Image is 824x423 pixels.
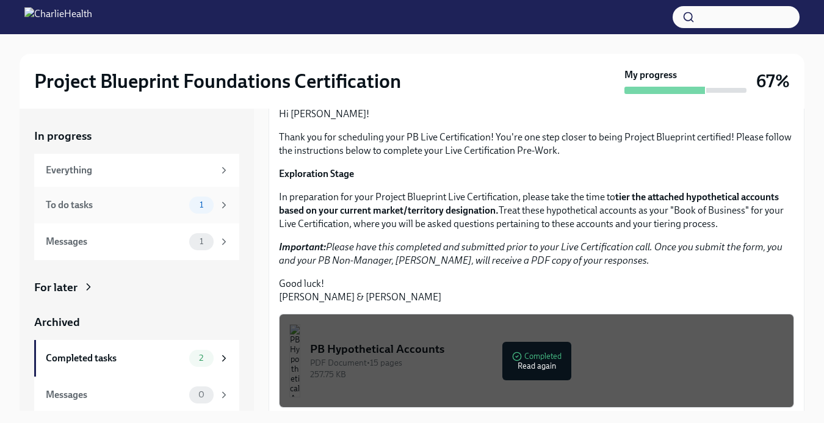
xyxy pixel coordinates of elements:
span: 1 [192,200,211,209]
a: In progress [34,128,239,144]
p: In preparation for your Project Blueprint Live Certification, please take the time to Treat these... [279,190,794,231]
p: Good luck! [PERSON_NAME] & [PERSON_NAME] [279,277,794,304]
div: 257.75 KB [310,369,784,380]
a: To do tasks1 [34,187,239,223]
p: Thank you for scheduling your PB Live Certification! You're one step closer to being Project Blue... [279,131,794,157]
span: 1 [192,237,211,246]
em: Please have this completed and submitted prior to your Live Certification call. Once you submit t... [279,241,782,266]
div: Messages [46,388,184,402]
a: Completed tasks2 [34,340,239,377]
div: PB Hypothetical Accounts [310,341,784,357]
img: CharlieHealth [24,7,92,27]
div: Messages [46,235,184,248]
h2: Project Blueprint Foundations Certification [34,69,401,93]
h3: 67% [756,70,790,92]
div: For later [34,280,78,295]
img: PB Hypothetical Accounts [289,324,300,397]
div: Completed tasks [46,352,184,365]
strong: Exploration Stage [279,168,354,179]
a: For later [34,280,239,295]
div: PDF Document • 15 pages [310,357,784,369]
div: Everything [46,164,214,177]
a: Messages0 [34,377,239,413]
strong: My progress [624,68,677,82]
p: Hi [PERSON_NAME]! [279,107,794,121]
strong: Important: [279,241,326,253]
button: PB Hypothetical AccountsPDF Document•15 pages257.75 KBCompletedRead again [279,314,794,408]
a: Archived [34,314,239,330]
span: 0 [191,390,212,399]
span: 2 [192,353,211,363]
div: To do tasks [46,198,184,212]
a: Messages1 [34,223,239,260]
a: Everything [34,154,239,187]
